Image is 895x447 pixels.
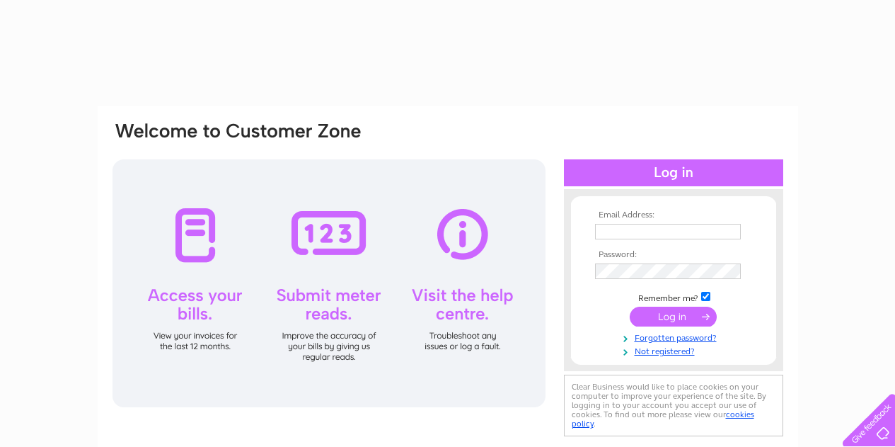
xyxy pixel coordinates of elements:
[564,375,783,436] div: Clear Business would like to place cookies on your computer to improve your experience of the sit...
[591,250,756,260] th: Password:
[595,344,756,357] a: Not registered?
[630,307,717,327] input: Submit
[572,409,754,429] a: cookies policy
[595,330,756,344] a: Forgotten password?
[591,210,756,220] th: Email Address:
[591,290,756,304] td: Remember me?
